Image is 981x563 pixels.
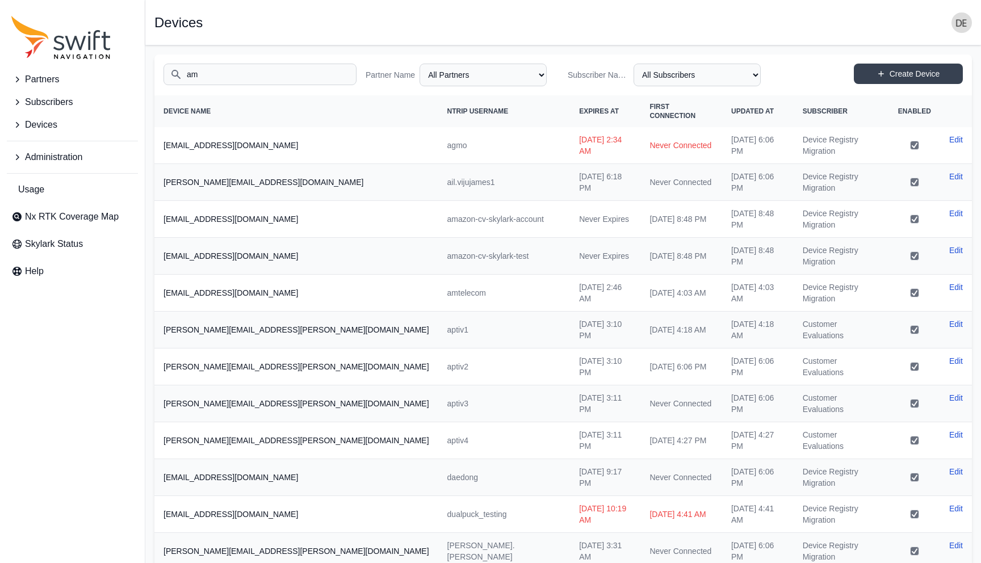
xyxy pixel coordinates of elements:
td: [DATE] 6:06 PM [722,127,794,164]
td: Customer Evaluations [794,385,889,422]
a: Edit [949,171,963,182]
td: [DATE] 4:41 AM [640,496,722,533]
th: [PERSON_NAME][EMAIL_ADDRESS][PERSON_NAME][DOMAIN_NAME] [154,385,438,422]
td: [DATE] 3:10 PM [570,348,640,385]
th: [PERSON_NAME][EMAIL_ADDRESS][DOMAIN_NAME] [154,164,438,201]
td: [DATE] 4:03 AM [640,275,722,312]
td: Device Registry Migration [794,201,889,238]
td: Customer Evaluations [794,348,889,385]
button: Administration [7,146,138,169]
td: Device Registry Migration [794,459,889,496]
a: Edit [949,318,963,330]
td: Device Registry Migration [794,127,889,164]
td: [DATE] 3:10 PM [570,312,640,348]
td: [DATE] 4:03 AM [722,275,794,312]
span: Help [25,264,44,278]
h1: Devices [154,16,203,30]
th: [EMAIL_ADDRESS][DOMAIN_NAME] [154,127,438,164]
a: Edit [949,281,963,293]
th: [EMAIL_ADDRESS][DOMAIN_NAME] [154,496,438,533]
td: aptiv3 [438,385,571,422]
td: [DATE] 6:06 PM [640,348,722,385]
td: aptiv4 [438,422,571,459]
td: [DATE] 3:11 PM [570,385,640,422]
a: Edit [949,540,963,551]
img: user photo [951,12,972,33]
td: [DATE] 4:41 AM [722,496,794,533]
th: Subscriber [794,95,889,127]
th: [PERSON_NAME][EMAIL_ADDRESS][PERSON_NAME][DOMAIN_NAME] [154,348,438,385]
a: Help [7,260,138,283]
span: First Connection [649,103,695,120]
a: Skylark Status [7,233,138,255]
a: Edit [949,466,963,477]
span: Subscribers [25,95,73,109]
a: Edit [949,392,963,404]
button: Subscribers [7,91,138,114]
td: Device Registry Migration [794,275,889,312]
a: Edit [949,245,963,256]
th: [EMAIL_ADDRESS][DOMAIN_NAME] [154,201,438,238]
select: Partner Name [420,64,547,86]
label: Partner Name [366,69,415,81]
td: Never Connected [640,459,722,496]
a: Edit [949,134,963,145]
td: Customer Evaluations [794,422,889,459]
th: [PERSON_NAME][EMAIL_ADDRESS][PERSON_NAME][DOMAIN_NAME] [154,312,438,348]
td: agmo [438,127,571,164]
a: Edit [949,208,963,219]
td: [DATE] 8:48 PM [722,238,794,275]
span: Partners [25,73,59,86]
th: Device Name [154,95,438,127]
td: [DATE] 2:46 AM [570,275,640,312]
input: Search [163,64,357,85]
span: Usage [18,183,44,196]
td: aptiv2 [438,348,571,385]
td: Device Registry Migration [794,164,889,201]
td: [DATE] 8:48 PM [640,201,722,238]
a: Create Device [854,64,963,84]
th: Enabled [889,95,940,127]
select: Subscriber [634,64,761,86]
a: Edit [949,355,963,367]
td: Device Registry Migration [794,496,889,533]
td: Never Expires [570,201,640,238]
td: Device Registry Migration [794,238,889,275]
td: [DATE] 8:48 PM [640,238,722,275]
td: dualpuck_testing [438,496,571,533]
td: [DATE] 8:48 PM [722,201,794,238]
td: [DATE] 6:06 PM [722,385,794,422]
td: amazon-cv-skylark-test [438,238,571,275]
td: Never Connected [640,385,722,422]
th: [EMAIL_ADDRESS][DOMAIN_NAME] [154,238,438,275]
td: [DATE] 9:17 PM [570,459,640,496]
td: Customer Evaluations [794,312,889,348]
span: Devices [25,118,57,132]
td: [DATE] 3:11 PM [570,422,640,459]
span: Expires At [579,107,619,115]
td: ail.vijujames1 [438,164,571,201]
td: [DATE] 6:06 PM [722,348,794,385]
span: Updated At [731,107,774,115]
td: Never Connected [640,164,722,201]
span: Nx RTK Coverage Map [25,210,119,224]
td: amtelecom [438,275,571,312]
th: [EMAIL_ADDRESS][DOMAIN_NAME] [154,459,438,496]
th: [EMAIL_ADDRESS][DOMAIN_NAME] [154,275,438,312]
td: Never Expires [570,238,640,275]
a: Edit [949,503,963,514]
span: Administration [25,150,82,164]
span: Skylark Status [25,237,83,251]
td: [DATE] 6:18 PM [570,164,640,201]
td: [DATE] 10:19 AM [570,496,640,533]
td: [DATE] 4:27 PM [640,422,722,459]
td: [DATE] 4:18 AM [722,312,794,348]
td: amazon-cv-skylark-account [438,201,571,238]
td: [DATE] 2:34 AM [570,127,640,164]
th: NTRIP Username [438,95,571,127]
th: [PERSON_NAME][EMAIL_ADDRESS][PERSON_NAME][DOMAIN_NAME] [154,422,438,459]
button: Devices [7,114,138,136]
td: [DATE] 4:18 AM [640,312,722,348]
button: Partners [7,68,138,91]
td: [DATE] 6:06 PM [722,459,794,496]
